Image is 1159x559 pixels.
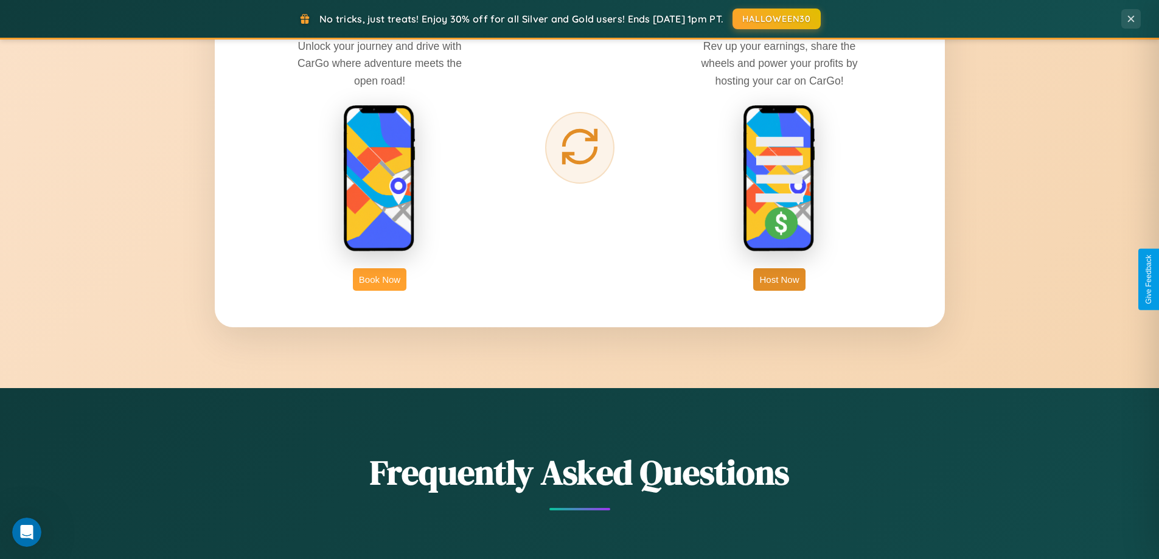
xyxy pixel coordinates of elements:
img: host phone [743,105,816,253]
button: Book Now [353,268,406,291]
div: Give Feedback [1144,255,1153,304]
button: HALLOWEEN30 [733,9,821,29]
span: No tricks, just treats! Enjoy 30% off for all Silver and Gold users! Ends [DATE] 1pm PT. [319,13,723,25]
p: Unlock your journey and drive with CarGo where adventure meets the open road! [288,38,471,89]
p: Rev up your earnings, share the wheels and power your profits by hosting your car on CarGo! [688,38,871,89]
iframe: Intercom live chat [12,518,41,547]
h2: Frequently Asked Questions [215,449,945,496]
button: Host Now [753,268,805,291]
img: rent phone [343,105,416,253]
